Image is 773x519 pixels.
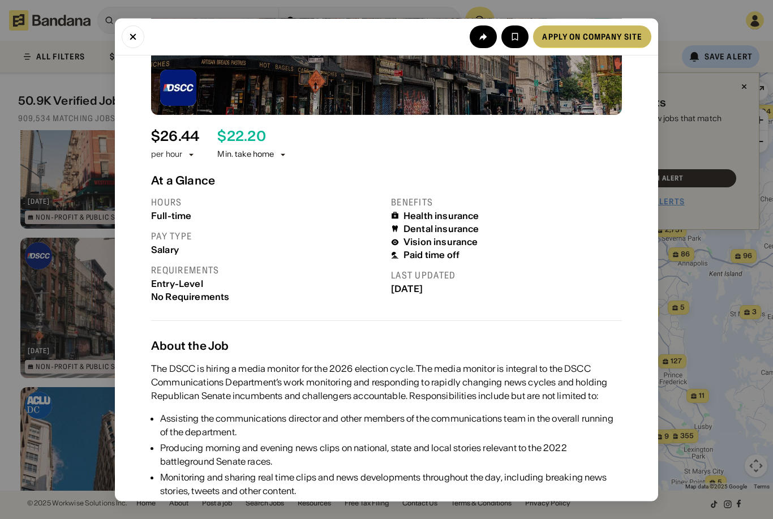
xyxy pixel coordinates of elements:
button: Close [122,25,144,48]
div: [DATE] [391,284,622,295]
div: Monitoring and sharing real time clips and news developments throughout the day, including breaki... [160,471,622,498]
div: Assisting the communications director and other members of the communications team in the overall... [160,412,622,439]
div: Health insurance [403,211,479,221]
div: Requirements [151,264,382,276]
div: $ 22.20 [217,128,265,145]
div: Dental insurance [403,224,479,234]
div: Entry-Level [151,278,382,289]
div: Min. take home [217,149,287,161]
div: At a Glance [151,174,622,187]
div: Vision insurance [403,237,478,248]
div: Pay type [151,230,382,242]
div: per hour [151,149,182,161]
div: Hours [151,196,382,208]
div: No Requirements [151,291,382,302]
div: Reviewing local TV coverage of battleground Senate candidates. [160,500,622,514]
div: Full-time [151,211,382,221]
div: Salary [151,245,382,255]
div: The DSCC is hiring a media monitor for the 2026 election cycle. The media monitor is integral to ... [151,362,622,403]
div: Producing morning and evening news clips on national, state and local stories relevant to the 202... [160,441,622,469]
div: Last updated [391,270,622,282]
div: Benefits [391,196,622,208]
div: $ 26.44 [151,128,199,145]
div: About the Job [151,340,622,353]
img: DSCC logo [160,70,196,106]
div: Apply on company site [542,32,642,40]
div: Paid time off [403,250,459,261]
